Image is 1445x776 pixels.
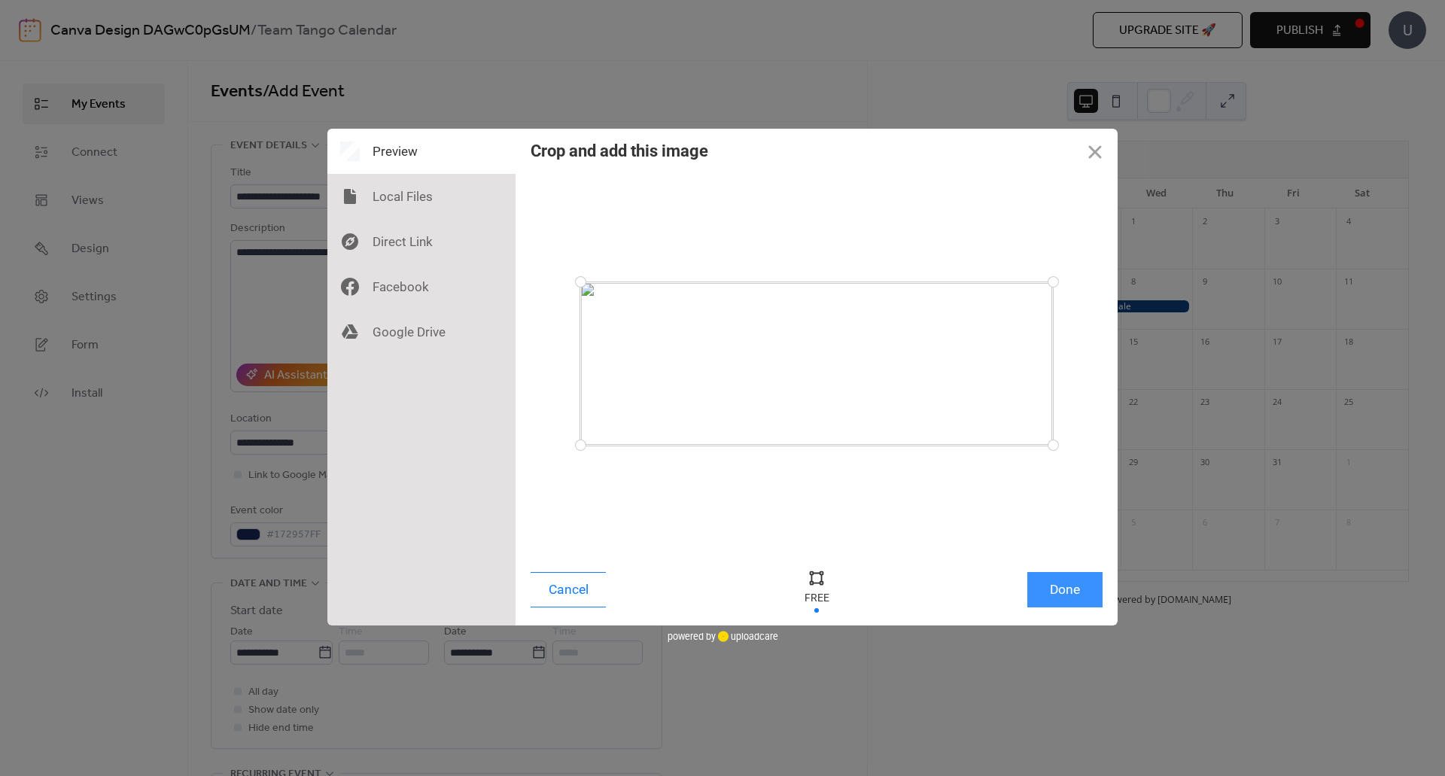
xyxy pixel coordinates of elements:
div: powered by [668,625,778,648]
button: Done [1027,572,1103,607]
a: uploadcare [716,631,778,642]
div: Local Files [327,174,516,219]
button: Close [1072,129,1118,174]
div: Google Drive [327,309,516,355]
div: Crop and add this image [531,142,708,160]
div: Direct Link [327,219,516,264]
div: Facebook [327,264,516,309]
button: Cancel [531,572,606,607]
div: Preview [327,129,516,174]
